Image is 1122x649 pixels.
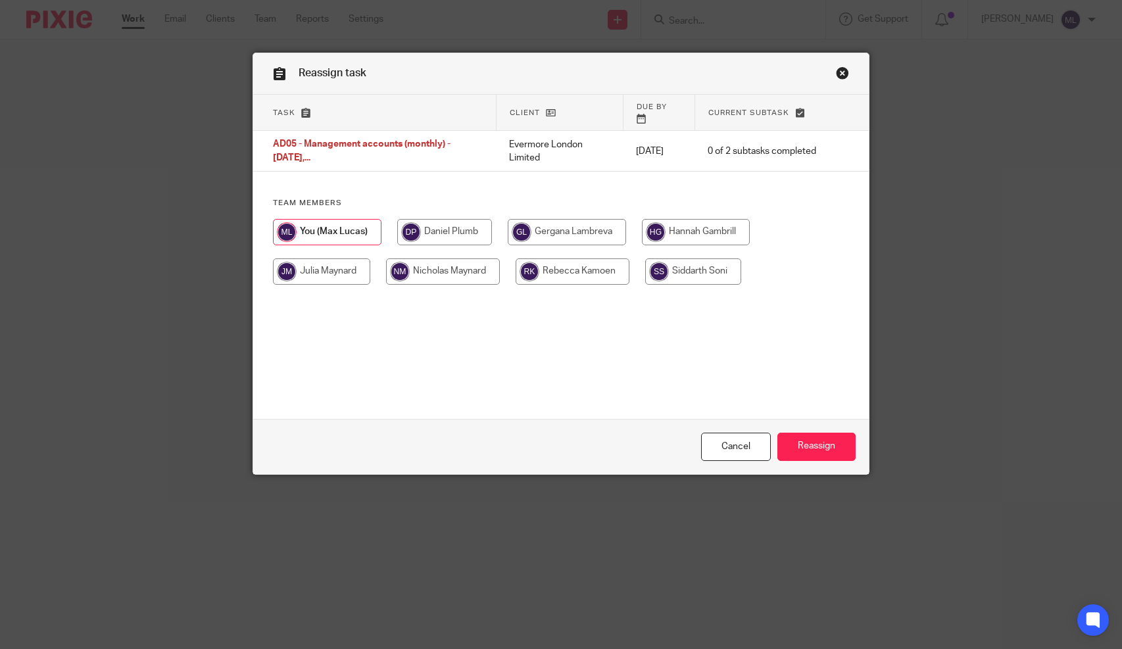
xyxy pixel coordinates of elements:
[708,109,789,116] span: Current subtask
[273,109,295,116] span: Task
[777,433,856,461] input: Reassign
[510,109,540,116] span: Client
[701,433,771,461] a: Close this dialog window
[695,131,829,172] td: 0 of 2 subtasks completed
[273,198,849,208] h4: Team members
[636,145,681,158] p: [DATE]
[299,68,366,78] span: Reassign task
[836,66,849,84] a: Close this dialog window
[509,138,610,165] p: Evermore London Limited
[273,140,451,163] span: AD05 - Management accounts (monthly) - [DATE],...
[637,103,667,110] span: Due by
